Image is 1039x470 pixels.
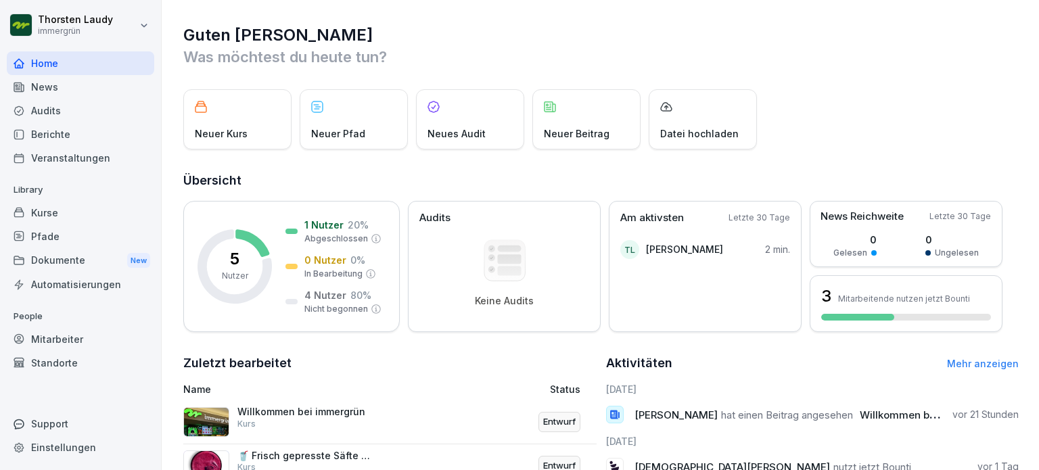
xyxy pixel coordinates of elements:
p: 0 % [350,253,365,267]
a: Willkommen bei immergrünKursEntwurf [183,400,597,444]
p: 🥤 Frisch gepresste Säfte bei Immergrün: Qualität und Prozesse [237,450,373,462]
p: Neues Audit [428,126,486,141]
h6: [DATE] [606,434,1019,448]
p: Neuer Pfad [311,126,365,141]
p: Library [7,179,154,201]
p: Am aktivsten [620,210,684,226]
p: Letzte 30 Tage [929,210,991,222]
h3: 3 [821,285,831,308]
p: Gelesen [833,247,867,259]
p: 80 % [350,288,371,302]
a: Home [7,51,154,75]
p: Name [183,382,437,396]
span: hat einen Beitrag angesehen [721,408,853,421]
a: Berichte [7,122,154,146]
p: Abgeschlossen [304,233,368,245]
p: Thorsten Laudy [38,14,113,26]
p: Audits [419,210,451,226]
p: Status [550,382,580,396]
p: 2 min. [765,242,790,256]
p: 0 [833,233,877,247]
div: TL [620,240,639,259]
p: Letzte 30 Tage [729,212,790,224]
a: Audits [7,99,154,122]
div: Dokumente [7,248,154,273]
h6: [DATE] [606,382,1019,396]
p: vor 21 Stunden [952,408,1019,421]
p: 5 [230,251,239,267]
p: immergrün [38,26,113,36]
h2: Übersicht [183,171,1019,190]
p: Neuer Beitrag [544,126,609,141]
p: 1 Nutzer [304,218,344,232]
a: Kurse [7,201,154,225]
div: New [127,253,150,268]
div: Support [7,412,154,436]
p: Keine Audits [475,295,534,307]
p: Nutzer [222,270,248,282]
img: svva00loomdno4b6mcj3rv92.png [183,407,229,437]
a: News [7,75,154,99]
a: Pfade [7,225,154,248]
p: Willkommen bei immergrün [237,406,373,418]
h2: Zuletzt bearbeitet [183,354,597,373]
h1: Guten [PERSON_NAME] [183,24,1019,46]
p: Nicht begonnen [304,303,368,315]
p: 0 Nutzer [304,253,346,267]
h2: Aktivitäten [606,354,672,373]
p: [PERSON_NAME] [646,242,723,256]
p: Was möchtest du heute tun? [183,46,1019,68]
p: Kurs [237,418,256,430]
a: DokumenteNew [7,248,154,273]
a: Mehr anzeigen [947,358,1019,369]
p: People [7,306,154,327]
p: Mitarbeitende nutzen jetzt Bounti [838,293,970,304]
a: Standorte [7,351,154,375]
span: [PERSON_NAME] [634,408,718,421]
a: Einstellungen [7,436,154,459]
p: Entwurf [543,415,576,429]
p: Neuer Kurs [195,126,248,141]
p: 0 [925,233,979,247]
p: Ungelesen [935,247,979,259]
p: 20 % [348,218,369,232]
p: 4 Nutzer [304,288,346,302]
a: Mitarbeiter [7,327,154,351]
p: News Reichweite [821,209,904,225]
p: Datei hochladen [660,126,739,141]
a: Automatisierungen [7,273,154,296]
p: In Bearbeitung [304,268,363,280]
a: Veranstaltungen [7,146,154,170]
